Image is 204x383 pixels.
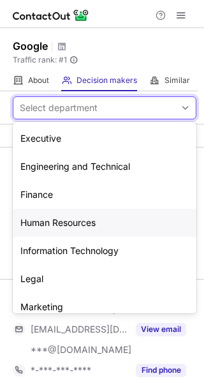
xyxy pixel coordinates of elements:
[13,209,196,237] div: Human Resources
[31,324,128,335] span: [EMAIL_ADDRESS][DOMAIN_NAME]
[136,323,186,336] button: Reveal Button
[136,364,186,377] button: Reveal Button
[13,181,196,209] div: Finance
[13,124,196,153] div: Executive
[31,344,131,356] span: ***@[DOMAIN_NAME]
[13,38,48,54] h1: Google
[76,75,137,86] span: Decision makers
[28,75,49,86] span: About
[13,153,196,181] div: Engineering and Technical
[164,75,190,86] span: Similar
[13,293,196,321] div: Marketing
[20,101,98,114] div: Select department
[13,237,196,265] div: Information Technology
[13,8,89,23] img: ContactOut v5.3.10
[13,265,196,293] div: Legal
[13,56,67,64] span: Traffic rank: # 1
